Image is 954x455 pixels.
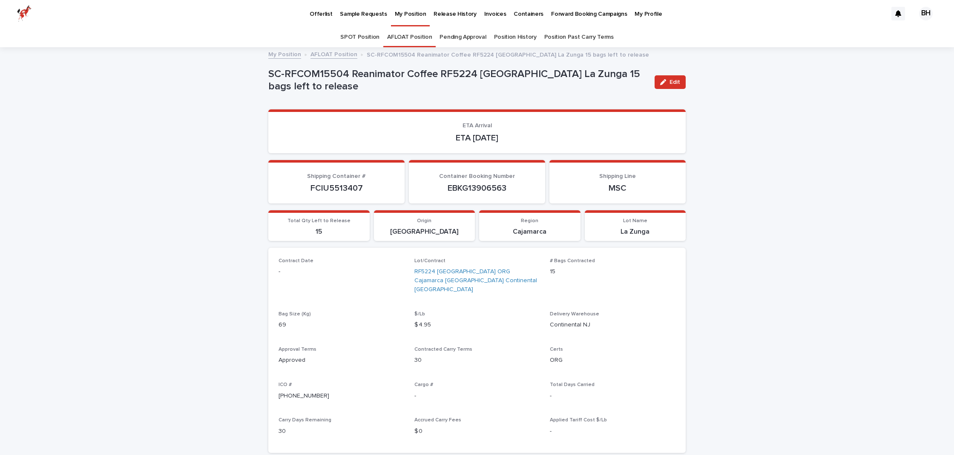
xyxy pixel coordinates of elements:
a: Position Past Carry Terms [544,27,614,47]
p: ETA [DATE] [279,133,675,143]
span: Cargo # [414,382,433,387]
p: Cajamarca [484,228,575,236]
span: Total Days Carried [550,382,595,387]
p: 30 [279,427,404,436]
span: Carry Days Remaining [279,418,331,423]
p: FCIU5513407 [279,183,394,193]
p: 15 [550,267,675,276]
p: [GEOGRAPHIC_DATA] [379,228,470,236]
p: 30 [414,356,540,365]
p: SC-RFCOM15504 Reanimator Coffee RF5224 [GEOGRAPHIC_DATA] La Zunga 15 bags left to release [367,49,649,59]
p: 15 [273,228,365,236]
span: Lot/Contract [414,258,445,263]
img: zttTXibQQrCfv9chImQE [17,5,32,22]
span: Origin [417,218,431,223]
span: Shipping Container # [307,173,366,179]
span: Edit [670,79,680,85]
a: Position History [494,27,537,47]
a: AFLOAT Position [387,27,432,47]
p: $ 0 [414,427,540,436]
span: Delivery Warehouse [550,312,599,317]
p: $ 4.95 [414,321,540,329]
a: RF5224 [GEOGRAPHIC_DATA] ORG Cajamarca [GEOGRAPHIC_DATA] Continental [GEOGRAPHIC_DATA] [414,267,540,294]
span: Shipping Line [599,173,636,179]
p: SC-RFCOM15504 Reanimator Coffee RF5224 [GEOGRAPHIC_DATA] La Zunga 15 bags left to release [268,68,648,93]
div: BH [919,7,933,20]
p: MSC [560,183,675,193]
a: Pending Approval [440,27,486,47]
span: Region [521,218,538,223]
span: Total Qty Left to Release [287,218,351,223]
p: - [279,267,404,276]
p: Approved [279,356,404,365]
p: - [550,427,675,436]
span: Approval Terms [279,347,316,352]
span: Certs [550,347,563,352]
span: Applied Tariff Cost $/Lb [550,418,607,423]
span: # Bags Contracted [550,258,595,263]
p: - [414,392,540,401]
a: SPOT Position [340,27,379,47]
span: ETA Arrival [463,123,492,129]
span: ICO # [279,382,292,387]
button: Edit [655,75,686,89]
p: Continental NJ [550,321,675,329]
p: 69 [279,321,404,329]
span: Contract Date [279,258,313,263]
p: EBKG13906563 [419,183,535,193]
a: My Position [268,49,301,59]
a: AFLOAT Position [310,49,357,59]
p: [PHONE_NUMBER] [279,392,404,401]
p: La Zunga [590,228,681,236]
p: ORG [550,356,675,365]
p: - [550,392,675,401]
span: Contracted Carry Terms [414,347,472,352]
span: Container Booking Number [439,173,515,179]
span: Lot Name [623,218,647,223]
span: Accrued Carry Fees [414,418,461,423]
span: $/Lb [414,312,425,317]
span: Bag Size (Kg) [279,312,311,317]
